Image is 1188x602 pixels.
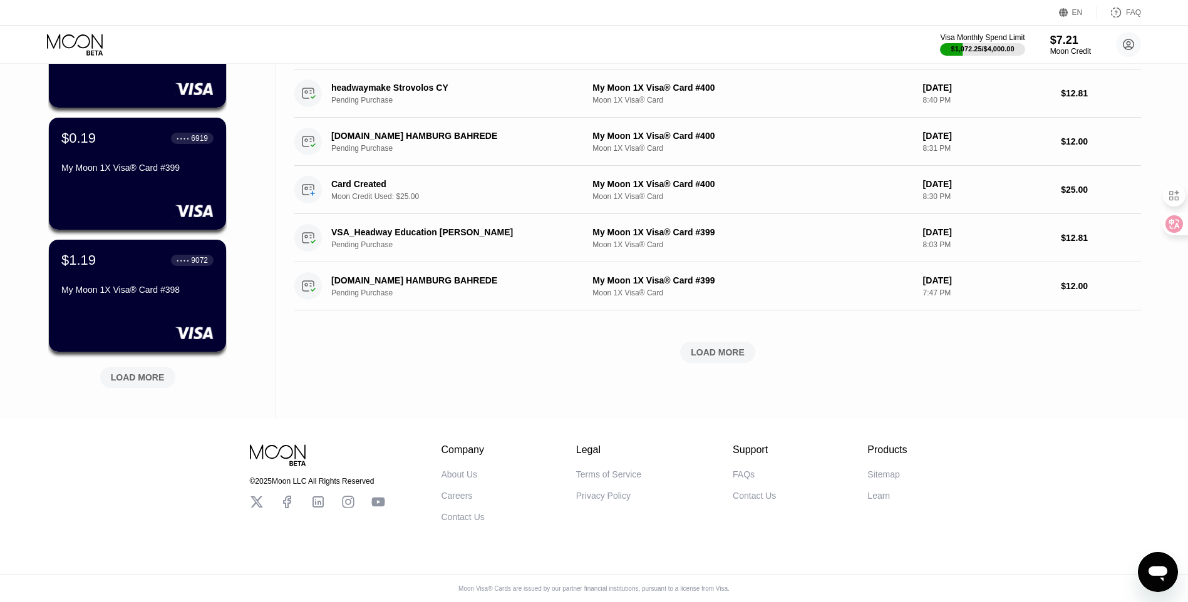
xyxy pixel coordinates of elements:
div: [DATE] [923,275,1051,285]
div: $7.21Moon Credit [1050,34,1091,56]
div: [DATE] [923,83,1051,93]
div: VSA_Headway Education [PERSON_NAME] [331,227,572,237]
div: My Moon 1X Visa® Card #400 [592,179,912,189]
div: ● ● ● ● [177,258,189,262]
div: Moon Visa® Cards are issued by our partner financial institutions, pursuant to a license from Visa. [448,585,740,592]
div: headwaymake Strovolos CY [331,83,572,93]
div: $12.00 [1061,281,1141,291]
div: Moon Credit Used: $25.00 [331,192,591,201]
div: $12.81 [1061,233,1141,243]
div: © 2025 Moon LLC All Rights Reserved [250,477,385,486]
div: Pending Purchase [331,288,591,297]
div: About Us [442,469,478,479]
div: Moon 1X Visa® Card [592,96,912,105]
div: Moon 1X Visa® Card [592,144,912,153]
div: Company [442,444,485,456]
div: Moon 1X Visa® Card [592,288,912,297]
div: Contact Us [442,512,485,522]
div: Terms of Service [576,469,641,479]
div: Contact Us [733,491,776,501]
iframe: 启动消息传送窗口的按钮 [1138,552,1178,592]
div: $12.00 [1061,136,1141,146]
div: [DOMAIN_NAME] HAMBURG BAHREDEPending PurchaseMy Moon 1X Visa® Card #399Moon 1X Visa® Card[DATE]7:... [294,262,1141,310]
div: Products [867,444,907,456]
div: LOAD MORE [91,362,185,388]
div: 6919 [191,134,208,143]
div: Visa Monthly Spend Limit$1,072.25/$4,000.00 [940,33,1025,56]
div: FAQs [733,469,755,479]
div: Careers [442,491,473,501]
div: Card Created [331,179,572,189]
div: Moon Credit [1050,47,1091,56]
div: Learn [867,491,890,501]
div: Pending Purchase [331,240,591,249]
div: Sitemap [867,469,899,479]
div: Legal [576,444,641,456]
div: Privacy Policy [576,491,631,501]
div: $12.81 [1061,88,1141,98]
div: [DATE] [923,227,1051,237]
div: headwaymake Strovolos CYPending PurchaseMy Moon 1X Visa® Card #400Moon 1X Visa® Card[DATE]8:40 PM... [294,69,1141,118]
div: [DOMAIN_NAME] HAMBURG BAHREDE [331,275,572,285]
div: 8:40 PM [923,96,1051,105]
div: Visa Monthly Spend Limit [940,33,1025,42]
div: My Moon 1X Visa® Card #398 [61,285,214,295]
div: My Moon 1X Visa® Card #399 [592,227,912,237]
div: FAQ [1126,8,1141,17]
div: 9072 [191,256,208,265]
div: Moon 1X Visa® Card [592,240,912,249]
div: LOAD MORE [111,372,165,383]
div: [DOMAIN_NAME] HAMBURG BAHREDE [331,131,572,141]
div: $25.00 [1061,185,1141,195]
div: Moon 1X Visa® Card [592,192,912,201]
div: $1.19 [61,252,96,268]
div: Pending Purchase [331,96,591,105]
div: My Moon 1X Visa® Card #400 [592,131,912,141]
div: $0.19● ● ● ●6919My Moon 1X Visa® Card #399 [49,118,226,230]
div: My Moon 1X Visa® Card #399 [61,163,214,173]
div: Pending Purchase [331,144,591,153]
div: 8:03 PM [923,240,1051,249]
div: $7.21 [1050,34,1091,47]
div: VSA_Headway Education [PERSON_NAME]Pending PurchaseMy Moon 1X Visa® Card #399Moon 1X Visa® Card[D... [294,214,1141,262]
div: $0.19 [61,130,96,146]
div: $1.19● ● ● ●9072My Moon 1X Visa® Card #398 [49,240,226,352]
div: 8:31 PM [923,144,1051,153]
div: 7:47 PM [923,288,1051,297]
div: LOAD MORE [294,342,1141,363]
div: FAQ [1097,6,1141,19]
div: $1,072.25 / $4,000.00 [951,45,1015,53]
div: [DATE] [923,179,1051,189]
div: EN [1072,8,1083,17]
div: 8:30 PM [923,192,1051,201]
div: My Moon 1X Visa® Card #399 [592,275,912,285]
div: Card CreatedMoon Credit Used: $25.00My Moon 1X Visa® Card #400Moon 1X Visa® Card[DATE]8:30 PM$25.00 [294,166,1141,214]
div: [DATE] [923,131,1051,141]
div: [DOMAIN_NAME] HAMBURG BAHREDEPending PurchaseMy Moon 1X Visa® Card #400Moon 1X Visa® Card[DATE]8:... [294,118,1141,166]
div: LOAD MORE [691,347,745,358]
div: My Moon 1X Visa® Card #400 [592,83,912,93]
div: EN [1059,6,1097,19]
div: ● ● ● ● [177,136,189,140]
div: Support [733,444,776,456]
